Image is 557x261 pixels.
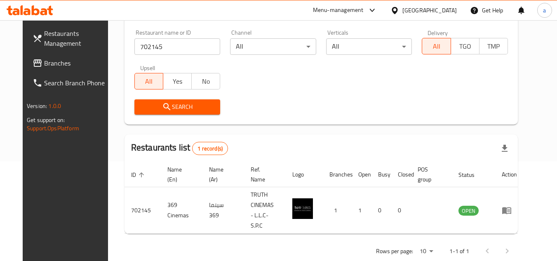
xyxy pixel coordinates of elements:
div: Menu [502,205,517,215]
button: All [134,73,163,89]
img: 369 Cinemas [292,198,313,219]
span: POS group [418,165,442,184]
span: Restaurants Management [44,28,109,48]
span: Yes [167,75,188,87]
button: TMP [479,38,508,54]
span: Name (En) [167,165,193,184]
p: Rows per page: [376,246,413,256]
div: Total records count [192,142,228,155]
a: Branches [26,53,116,73]
span: OPEN [458,206,479,216]
div: Rows per page: [416,245,436,258]
button: All [422,38,451,54]
td: 1 [323,187,352,234]
span: TGO [454,40,476,52]
span: 1.0.0 [48,101,61,111]
span: Version: [27,101,47,111]
th: Closed [391,162,411,187]
th: Open [352,162,371,187]
span: Search [141,102,214,112]
td: 702145 [125,187,161,234]
th: Busy [371,162,391,187]
td: 0 [391,187,411,234]
p: 1-1 of 1 [449,246,469,256]
span: All [425,40,447,52]
div: All [230,38,316,55]
span: Status [458,170,485,180]
label: Delivery [428,30,448,35]
div: [GEOGRAPHIC_DATA] [402,6,457,15]
h2: Restaurants list [131,141,228,155]
a: Restaurants Management [26,24,116,53]
input: Search for restaurant name or ID.. [134,38,221,55]
span: ID [131,170,147,180]
th: Branches [323,162,352,187]
label: Upsell [140,65,155,71]
span: a [543,6,546,15]
td: 369 Cinemas [161,187,202,234]
span: No [195,75,217,87]
td: سينما 369 [202,187,244,234]
div: Export file [495,139,515,158]
span: 1 record(s) [193,145,228,153]
span: Get support on: [27,115,65,125]
button: Search [134,99,221,115]
th: Action [495,162,524,187]
span: Ref. Name [251,165,276,184]
span: TMP [483,40,505,52]
th: Logo [286,162,323,187]
button: Yes [163,73,192,89]
table: enhanced table [125,162,524,234]
td: TRUTH CINEMAS - L.L.C-S.P.C [244,187,286,234]
div: Menu-management [313,5,364,15]
td: 1 [352,187,371,234]
h2: Restaurant search [134,10,508,22]
span: Name (Ar) [209,165,234,184]
span: Search Branch Phone [44,78,109,88]
a: Support.OpsPlatform [27,123,79,134]
button: TGO [451,38,479,54]
button: No [191,73,220,89]
span: Branches [44,58,109,68]
td: 0 [371,187,391,234]
div: All [326,38,412,55]
a: Search Branch Phone [26,73,116,93]
span: All [138,75,160,87]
